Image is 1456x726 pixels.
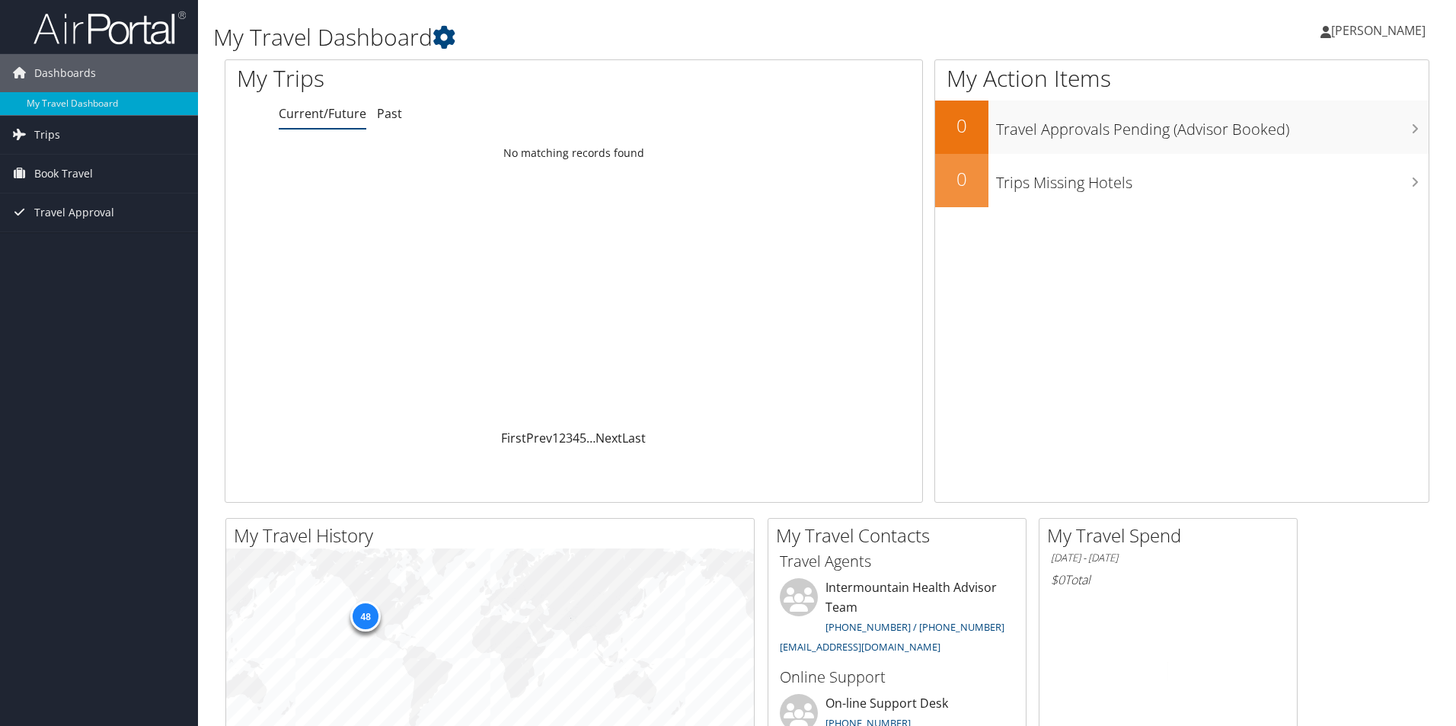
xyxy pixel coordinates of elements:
a: Prev [526,430,552,446]
h6: [DATE] - [DATE] [1051,551,1285,565]
a: Past [377,105,402,122]
h2: My Travel History [234,523,754,548]
h2: 0 [935,166,988,192]
td: No matching records found [225,139,922,167]
a: 4 [573,430,580,446]
a: 3 [566,430,573,446]
h2: 0 [935,113,988,139]
h2: My Travel Spend [1047,523,1297,548]
a: 5 [580,430,586,446]
h1: My Travel Dashboard [213,21,1032,53]
a: [PHONE_NUMBER] / [PHONE_NUMBER] [825,620,1004,634]
span: [PERSON_NAME] [1331,22,1426,39]
a: First [501,430,526,446]
span: Trips [34,116,60,154]
h6: Total [1051,571,1285,588]
a: 1 [552,430,559,446]
div: 48 [350,601,381,632]
h1: My Trips [237,62,621,94]
h3: Travel Agents [780,551,1014,572]
li: Intermountain Health Advisor Team [772,578,1022,660]
a: [EMAIL_ADDRESS][DOMAIN_NAME] [780,640,940,654]
span: … [586,430,595,446]
h3: Online Support [780,667,1014,688]
a: 2 [559,430,566,446]
a: 0Travel Approvals Pending (Advisor Booked) [935,101,1429,154]
a: Next [595,430,622,446]
a: Current/Future [279,105,366,122]
h2: My Travel Contacts [776,523,1026,548]
a: Last [622,430,646,446]
h3: Trips Missing Hotels [996,165,1429,193]
span: $0 [1051,571,1065,588]
span: Travel Approval [34,193,114,232]
a: [PERSON_NAME] [1320,8,1441,53]
a: 0Trips Missing Hotels [935,154,1429,207]
span: Dashboards [34,54,96,92]
span: Book Travel [34,155,93,193]
img: airportal-logo.png [34,10,186,46]
h3: Travel Approvals Pending (Advisor Booked) [996,111,1429,140]
h1: My Action Items [935,62,1429,94]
